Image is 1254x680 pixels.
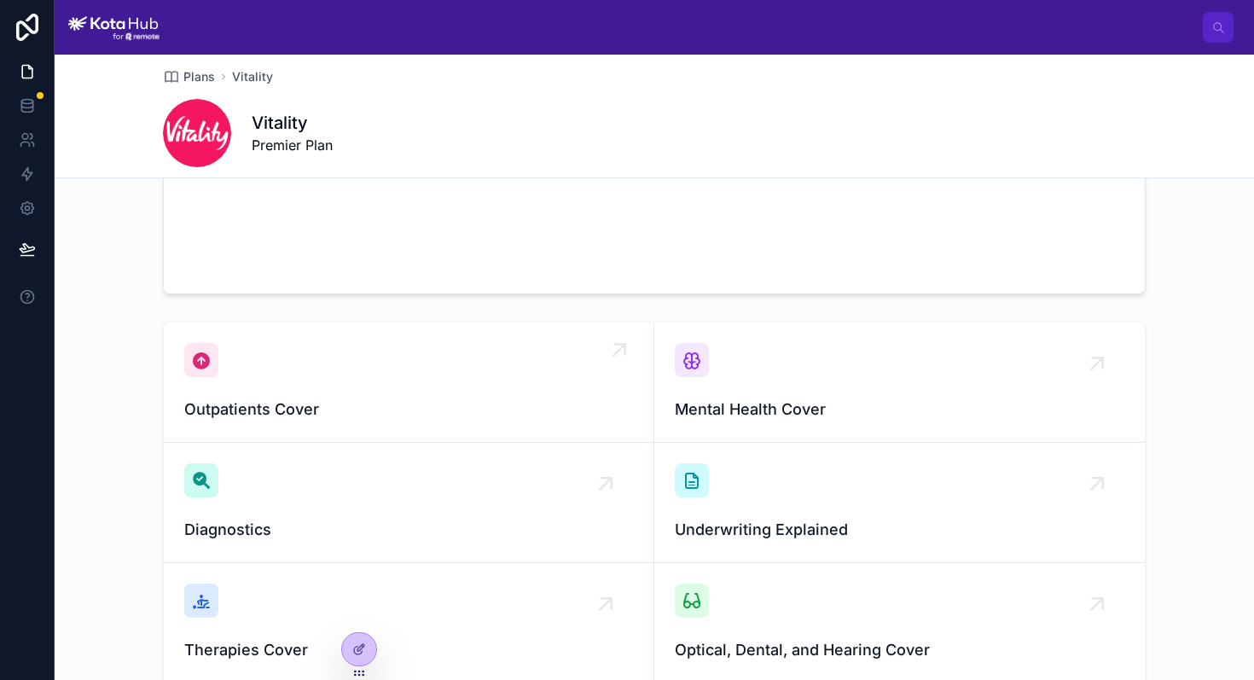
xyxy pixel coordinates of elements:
div: scrollable content [173,24,1203,31]
span: Premier Plan [252,135,333,155]
span: Plans [183,68,215,85]
span: Diagnostics [184,518,633,542]
a: Vitality [232,68,273,85]
a: Diagnostics [164,443,654,563]
span: Underwriting Explained [675,518,1124,542]
img: App logo [68,14,160,41]
span: Therapies Cover [184,638,633,662]
h1: Vitality [252,111,333,135]
span: Optical, Dental, and Hearing Cover [675,638,1124,662]
a: Plans [163,68,215,85]
a: Outpatients Cover [164,323,654,443]
span: Outpatients Cover [184,398,633,421]
a: Mental Health Cover [654,323,1145,443]
a: Underwriting Explained [654,443,1145,563]
span: Mental Health Cover [675,398,1124,421]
